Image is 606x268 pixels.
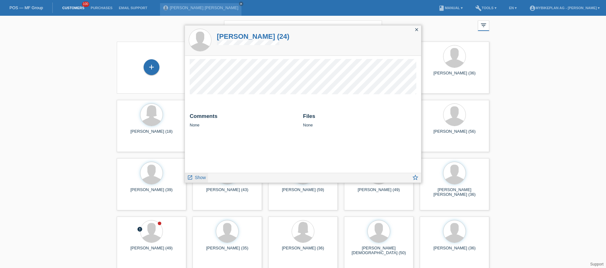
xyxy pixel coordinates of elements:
[526,6,603,10] a: account_circleMybikeplan AG - [PERSON_NAME] ▾
[273,246,333,256] div: [PERSON_NAME] (36)
[240,2,243,5] i: close
[195,175,206,180] span: Show
[303,113,416,123] h2: Files
[170,5,238,10] a: [PERSON_NAME] [PERSON_NAME]
[137,226,143,232] i: error
[480,22,487,29] i: filter_list
[59,6,87,10] a: Customers
[425,246,484,256] div: [PERSON_NAME] (36)
[412,175,419,183] a: star_border
[475,5,482,11] i: build
[349,246,408,256] div: [PERSON_NAME][DEMOGRAPHIC_DATA] (50)
[239,2,243,6] a: close
[425,129,484,139] div: [PERSON_NAME] (56)
[425,187,484,197] div: [PERSON_NAME] [PERSON_NAME] (36)
[435,6,466,10] a: bookManual ▾
[122,187,181,197] div: [PERSON_NAME] (39)
[224,20,382,35] input: Search...
[425,71,484,81] div: [PERSON_NAME] (36)
[590,262,603,266] a: Support
[116,6,150,10] a: Email Support
[9,5,43,10] a: POS — MF Group
[187,175,193,180] i: launch
[82,2,90,7] span: 100
[303,113,416,127] div: None
[137,226,143,233] div: unconfirmed, pending
[187,173,206,181] a: launch Show
[273,187,333,197] div: [PERSON_NAME] (59)
[506,6,520,10] a: EN ▾
[412,174,419,181] i: star_border
[438,5,445,11] i: book
[190,113,298,127] div: None
[349,187,408,197] div: [PERSON_NAME] (49)
[472,6,500,10] a: buildTools ▾
[217,32,289,40] a: [PERSON_NAME] (24)
[87,6,116,10] a: Purchases
[414,27,419,32] i: close
[529,5,536,11] i: account_circle
[198,246,257,256] div: [PERSON_NAME] (35)
[122,129,181,139] div: [PERSON_NAME] (18)
[198,187,257,197] div: [PERSON_NAME] (43)
[122,246,181,256] div: [PERSON_NAME] (49)
[144,62,159,73] div: Add customer
[190,113,298,123] h2: Comments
